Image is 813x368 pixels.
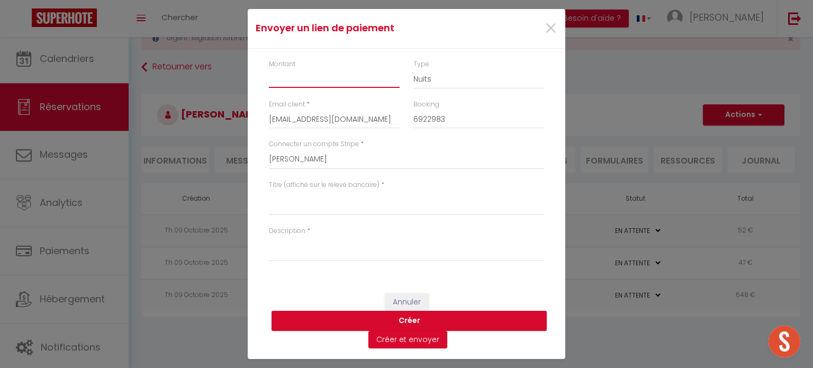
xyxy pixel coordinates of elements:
[269,100,305,110] label: Email client
[269,59,295,69] label: Montant
[544,17,557,40] button: Close
[385,293,429,311] button: Annuler
[269,139,359,149] label: Connecter un compte Stripe
[269,180,380,190] label: Titre (affiché sur le relevé bancaire)
[256,21,452,35] h4: Envoyer un lien de paiement
[544,13,557,44] span: ×
[769,326,800,357] div: Ouvrir le chat
[413,100,439,110] label: Booking
[413,59,429,69] label: Type
[368,331,447,349] button: Créer et envoyer
[269,226,305,236] label: Description
[272,311,547,331] button: Créer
